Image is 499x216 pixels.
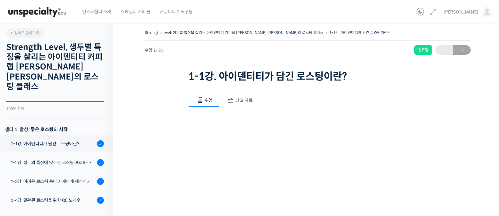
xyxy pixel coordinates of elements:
a: 다음→ [453,45,471,55]
h2: Strength Level, 생두별 특징을 살리는 아이덴티티 커피랩 [PERSON_NAME] [PERSON_NAME]의 로스팅 클래스 [6,42,104,91]
span: / 21 [156,47,163,53]
h1: 1-1강. 아이덴티티가 담긴 로스팅이란? [188,70,428,82]
span: → [453,46,471,54]
span: 수업 [204,97,213,103]
a: 1-1강. 아이덴티티가 담긴 로스팅이란? [329,30,389,35]
div: 1-3강. 어려운 로스팅 용어 자세하게 해석하기 [11,178,95,185]
span: 수업 1 [145,48,163,52]
div: 1-2강. 생두의 특징에 맞추는 로스팅 프로파일 'Stength Level' [11,159,95,166]
div: 1-1강. 아이덴티티가 담긴 로스팅이란? [11,140,95,147]
h3: 챕터 1. 발상: 좋은 로스팅의 시작 [5,125,104,134]
span: 참고 자료 [235,97,253,103]
a: 강의로 돌아가기 [6,28,44,38]
a: Strength Level, 생두별 특징을 살리는 아이덴티티 커피랩 [PERSON_NAME] [PERSON_NAME]의 로스팅 클래스 [145,30,324,35]
div: 1-4강. 일관된 로스팅을 위한 QC 노하우 [11,197,95,204]
span: 강의로 돌아가기 [9,30,39,35]
span: [PERSON_NAME] [444,9,478,15]
div: 100% 진행 [6,107,104,111]
div: 완료함 [414,45,432,55]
